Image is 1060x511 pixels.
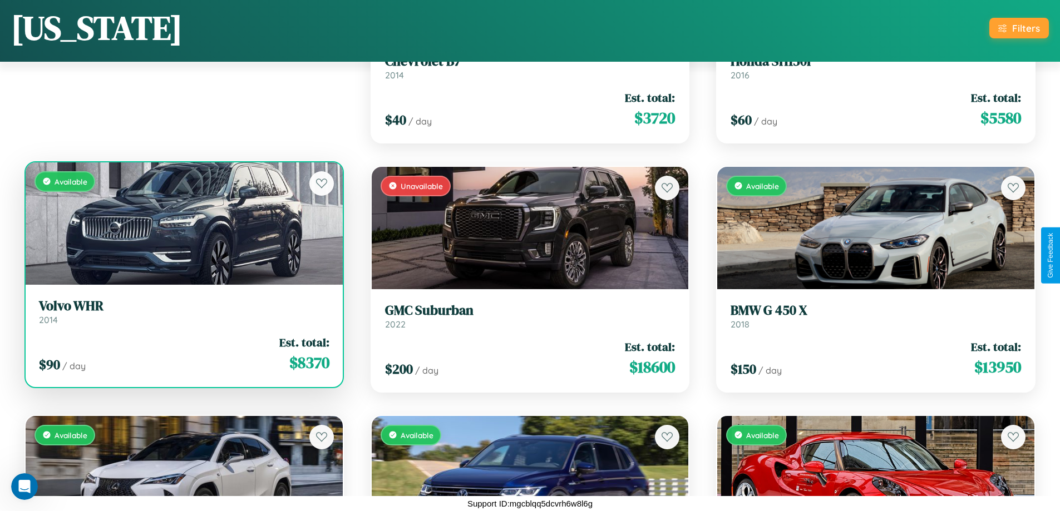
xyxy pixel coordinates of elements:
span: 2016 [731,70,750,81]
span: Available [55,430,87,440]
span: / day [62,360,86,371]
span: $ 13950 [974,356,1021,378]
span: $ 90 [39,355,60,374]
a: Volvo WHR2014 [39,298,329,325]
span: $ 5580 [980,107,1021,129]
span: $ 40 [385,111,406,129]
h1: [US_STATE] [11,5,183,51]
span: 2018 [731,319,750,330]
span: $ 8370 [289,351,329,374]
span: $ 18600 [629,356,675,378]
span: Available [746,181,779,191]
h3: Volvo WHR [39,298,329,314]
div: Give Feedback [1047,233,1054,278]
span: / day [758,365,782,376]
span: Est. total: [625,339,675,355]
span: Est. total: [279,334,329,350]
h3: BMW G 450 X [731,302,1021,319]
h3: GMC Suburban [385,302,676,319]
span: 2014 [39,314,58,325]
span: 2022 [385,319,406,330]
div: Filters [1012,22,1040,34]
h3: Chevrolet B7 [385,53,676,70]
span: $ 60 [731,111,752,129]
span: / day [415,365,438,376]
a: GMC Suburban2022 [385,302,676,330]
h3: Honda SH150I [731,53,1021,70]
span: Available [55,177,87,186]
button: Filters [989,18,1049,38]
span: Available [746,430,779,440]
span: $ 3720 [634,107,675,129]
span: Unavailable [401,181,443,191]
iframe: Intercom live chat [11,473,38,500]
span: Est. total: [971,90,1021,106]
span: $ 200 [385,360,413,378]
a: BMW G 450 X2018 [731,302,1021,330]
p: Support ID: mgcblqq5dcvrh6w8l6g [467,496,593,511]
span: Est. total: [971,339,1021,355]
span: 2014 [385,70,404,81]
span: Est. total: [625,90,675,106]
span: / day [754,116,777,127]
a: Honda SH150I2016 [731,53,1021,81]
span: / day [408,116,432,127]
a: Chevrolet B72014 [385,53,676,81]
span: Available [401,430,433,440]
span: $ 150 [731,360,756,378]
